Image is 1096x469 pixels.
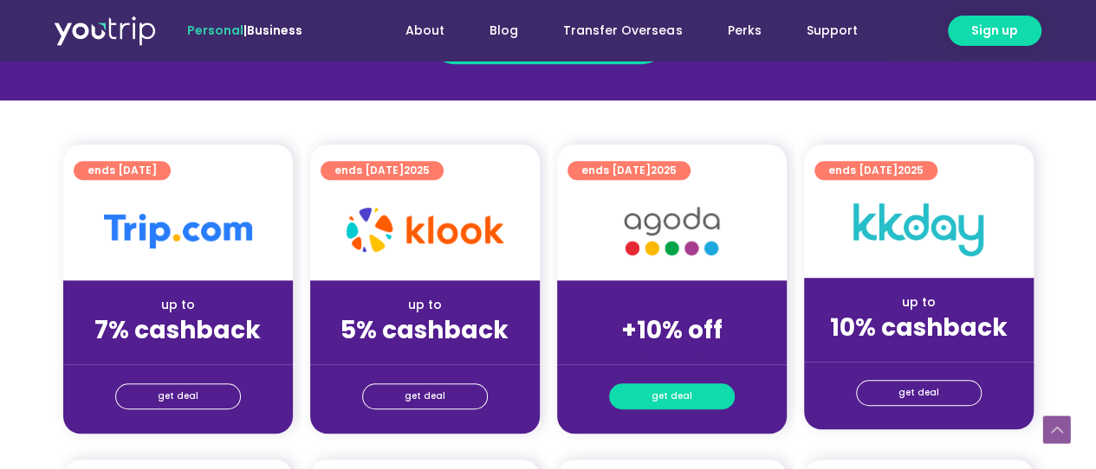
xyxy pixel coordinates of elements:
[898,381,939,405] span: get deal
[404,163,430,177] span: 2025
[77,296,279,314] div: up to
[349,15,879,47] nav: Menu
[621,313,723,347] strong: +10% off
[334,161,430,180] span: ends [DATE]
[567,161,691,180] a: ends [DATE]2025
[340,313,509,347] strong: 5% cashback
[74,161,171,180] a: ends [DATE]
[383,15,467,47] a: About
[467,15,541,47] a: Blog
[651,163,677,177] span: 2025
[948,16,1041,46] a: Sign up
[247,22,302,39] a: Business
[362,383,488,409] a: get deal
[971,22,1018,40] span: Sign up
[187,22,243,39] span: Personal
[405,384,445,408] span: get deal
[818,293,1020,312] div: up to
[187,22,302,39] span: |
[609,383,735,409] a: get deal
[571,346,773,364] div: (for stays only)
[77,346,279,364] div: (for stays only)
[704,15,783,47] a: Perks
[783,15,879,47] a: Support
[541,15,704,47] a: Transfer Overseas
[828,161,924,180] span: ends [DATE]
[324,346,526,364] div: (for stays only)
[814,161,937,180] a: ends [DATE]2025
[115,383,241,409] a: get deal
[830,311,1008,344] strong: 10% cashback
[581,161,677,180] span: ends [DATE]
[856,380,982,406] a: get deal
[898,163,924,177] span: 2025
[656,296,688,313] span: up to
[818,344,1020,362] div: (for stays only)
[94,313,261,347] strong: 7% cashback
[158,384,198,408] span: get deal
[88,161,157,180] span: ends [DATE]
[321,161,444,180] a: ends [DATE]2025
[324,296,526,314] div: up to
[652,384,692,408] span: get deal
